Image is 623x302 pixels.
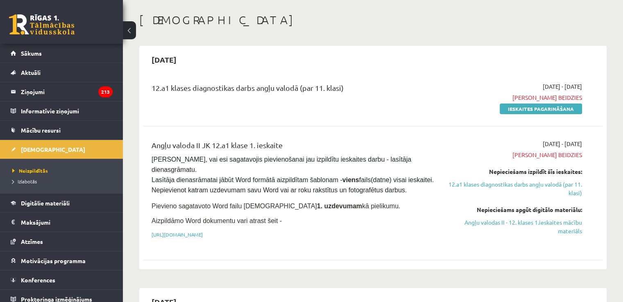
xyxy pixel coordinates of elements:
span: [DATE] - [DATE] [543,140,582,148]
span: [PERSON_NAME], vai esi sagatavojis pievienošanai jau izpildītu ieskaites darbu - lasītāja dienasg... [152,156,435,194]
i: 213 [98,86,113,97]
div: 12.a1 klases diagnostikas darbs angļu valodā (par 11. klasi) [152,82,435,97]
a: Aktuāli [11,63,113,82]
span: [DATE] - [DATE] [543,82,582,91]
span: Aktuāli [21,69,41,76]
a: Neizpildītās [12,167,115,174]
strong: 1. uzdevumam [317,203,362,210]
a: Sākums [11,44,113,63]
span: Konferences [21,276,55,284]
span: Aizpildāmo Word dokumentu vari atrast šeit - [152,217,282,224]
a: Informatīvie ziņojumi [11,101,113,120]
a: [DEMOGRAPHIC_DATA] [11,140,113,159]
a: Ieskaites pagarināšana [500,104,582,114]
span: Atzīmes [21,238,43,245]
a: [URL][DOMAIN_NAME] [152,231,203,238]
a: Rīgas 1. Tālmācības vidusskola [9,14,75,35]
legend: Maksājumi [21,213,113,232]
a: Mācību resursi [11,121,113,140]
span: Sākums [21,50,42,57]
span: Izlabotās [12,178,37,185]
span: [PERSON_NAME] beidzies [447,151,582,159]
a: Maksājumi [11,213,113,232]
h1: [DEMOGRAPHIC_DATA] [139,13,607,27]
a: Ziņojumi213 [11,82,113,101]
div: Nepieciešams izpildīt šīs ieskaites: [447,167,582,176]
a: Motivācijas programma [11,251,113,270]
div: Nepieciešams apgūt digitālo materiālu: [447,205,582,214]
legend: Ziņojumi [21,82,113,101]
span: Motivācijas programma [21,257,86,264]
a: Digitālie materiāli [11,194,113,212]
span: [PERSON_NAME] beidzies [447,93,582,102]
span: Neizpildītās [12,167,48,174]
a: Atzīmes [11,232,113,251]
h2: [DATE] [143,50,185,69]
strong: viens [342,176,359,183]
div: Angļu valoda II JK 12.a1 klase 1. ieskaite [152,140,435,155]
a: Izlabotās [12,178,115,185]
a: Konferences [11,270,113,289]
span: Pievieno sagatavoto Word failu [DEMOGRAPHIC_DATA] kā pielikumu. [152,203,400,210]
a: 12.a1 klases diagnostikas darbs angļu valodā (par 11. klasi) [447,180,582,197]
span: [DEMOGRAPHIC_DATA] [21,146,85,153]
legend: Informatīvie ziņojumi [21,101,113,120]
span: Digitālie materiāli [21,199,70,207]
a: Angļu valodas II - 12. klases 1.ieskaites mācību materiāls [447,218,582,235]
span: Mācību resursi [21,126,61,134]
